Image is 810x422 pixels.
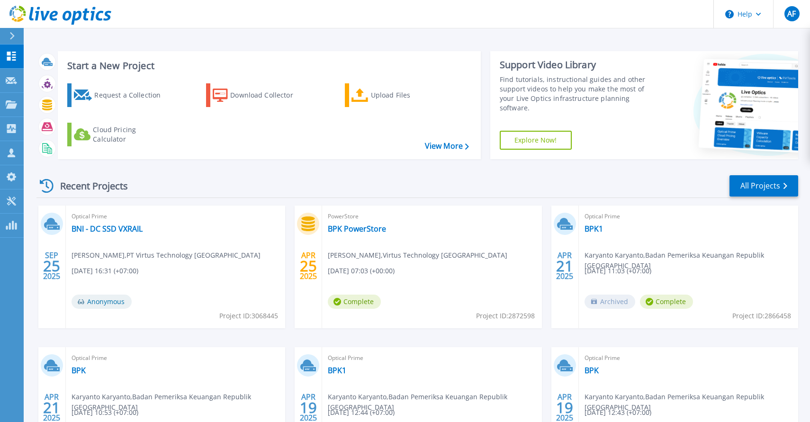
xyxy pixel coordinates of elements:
[328,366,346,375] a: BPK1
[787,10,796,18] span: AF
[94,86,170,105] div: Request a Collection
[585,392,798,413] span: Karyanto Karyanto , Badan Pemeriksa Keuangan Republik [GEOGRAPHIC_DATA]
[585,250,798,271] span: Karyanto Karyanto , Badan Pemeriksa Keuangan Republik [GEOGRAPHIC_DATA]
[93,125,169,144] div: Cloud Pricing Calculator
[328,266,395,276] span: [DATE] 07:03 (+00:00)
[585,266,651,276] span: [DATE] 11:03 (+07:00)
[206,83,312,107] a: Download Collector
[500,75,656,113] div: Find tutorials, instructional guides and other support videos to help you make the most of your L...
[476,311,535,321] span: Project ID: 2872598
[299,249,317,283] div: APR 2025
[585,211,792,222] span: Optical Prime
[67,83,173,107] a: Request a Collection
[328,211,536,222] span: PowerStore
[556,262,573,270] span: 21
[72,353,279,363] span: Optical Prime
[585,224,603,233] a: BPK1
[371,86,447,105] div: Upload Files
[43,404,60,412] span: 21
[345,83,450,107] a: Upload Files
[500,131,572,150] a: Explore Now!
[300,262,317,270] span: 25
[328,353,536,363] span: Optical Prime
[556,404,573,412] span: 19
[36,174,141,198] div: Recent Projects
[732,311,791,321] span: Project ID: 2866458
[219,311,278,321] span: Project ID: 3068445
[585,366,599,375] a: BPK
[328,250,507,260] span: [PERSON_NAME] , Virtus Technology [GEOGRAPHIC_DATA]
[328,224,386,233] a: BPK PowerStore
[72,211,279,222] span: Optical Prime
[729,175,798,197] a: All Projects
[585,407,651,418] span: [DATE] 12:43 (+07:00)
[500,59,656,71] div: Support Video Library
[72,266,138,276] span: [DATE] 16:31 (+07:00)
[43,249,61,283] div: SEP 2025
[585,353,792,363] span: Optical Prime
[72,295,132,309] span: Anonymous
[585,295,635,309] span: Archived
[72,250,261,260] span: [PERSON_NAME] , PT Virtus Technology [GEOGRAPHIC_DATA]
[67,61,468,71] h3: Start a New Project
[72,407,138,418] span: [DATE] 10:53 (+07:00)
[328,407,395,418] span: [DATE] 12:44 (+07:00)
[67,123,173,146] a: Cloud Pricing Calculator
[72,224,143,233] a: BNI - DC SSD VXRAIL
[425,142,469,151] a: View More
[72,392,285,413] span: Karyanto Karyanto , Badan Pemeriksa Keuangan Republik [GEOGRAPHIC_DATA]
[640,295,693,309] span: Complete
[230,86,306,105] div: Download Collector
[43,262,60,270] span: 25
[328,295,381,309] span: Complete
[328,392,541,413] span: Karyanto Karyanto , Badan Pemeriksa Keuangan Republik [GEOGRAPHIC_DATA]
[300,404,317,412] span: 19
[556,249,574,283] div: APR 2025
[72,366,86,375] a: BPK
